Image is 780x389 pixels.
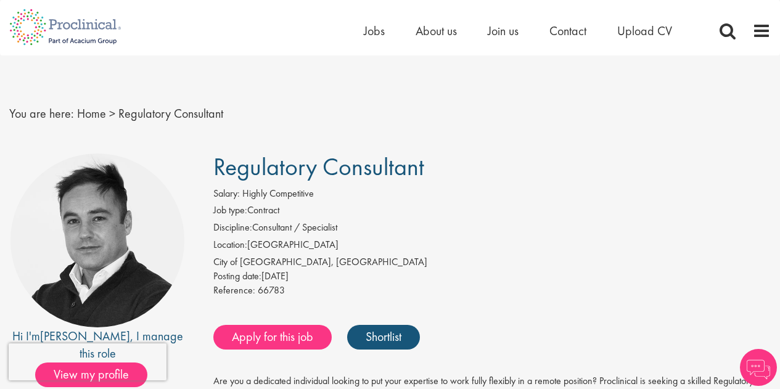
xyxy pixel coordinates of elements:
[10,154,184,327] img: imeage of recruiter Peter Duvall
[213,151,424,182] span: Regulatory Consultant
[213,203,771,221] li: Contract
[213,325,332,350] a: Apply for this job
[213,221,252,235] label: Discipline:
[617,23,672,39] a: Upload CV
[9,327,186,362] div: Hi I'm , I manage this role
[213,255,771,269] div: City of [GEOGRAPHIC_DATA], [GEOGRAPHIC_DATA]
[258,284,285,297] span: 66783
[213,238,771,255] li: [GEOGRAPHIC_DATA]
[364,23,385,39] a: Jobs
[9,343,166,380] iframe: reCAPTCHA
[118,105,223,121] span: Regulatory Consultant
[213,203,247,218] label: Job type:
[242,187,314,200] span: Highly Competitive
[109,105,115,121] span: >
[740,349,777,386] img: Chatbot
[549,23,586,39] a: Contact
[213,269,771,284] div: [DATE]
[35,365,160,381] a: View my profile
[416,23,457,39] a: About us
[213,269,261,282] span: Posting date:
[213,221,771,238] li: Consultant / Specialist
[213,284,255,298] label: Reference:
[213,187,240,201] label: Salary:
[347,325,420,350] a: Shortlist
[213,238,247,252] label: Location:
[488,23,519,39] a: Join us
[77,105,106,121] a: breadcrumb link
[9,105,74,121] span: You are here:
[40,328,130,344] a: [PERSON_NAME]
